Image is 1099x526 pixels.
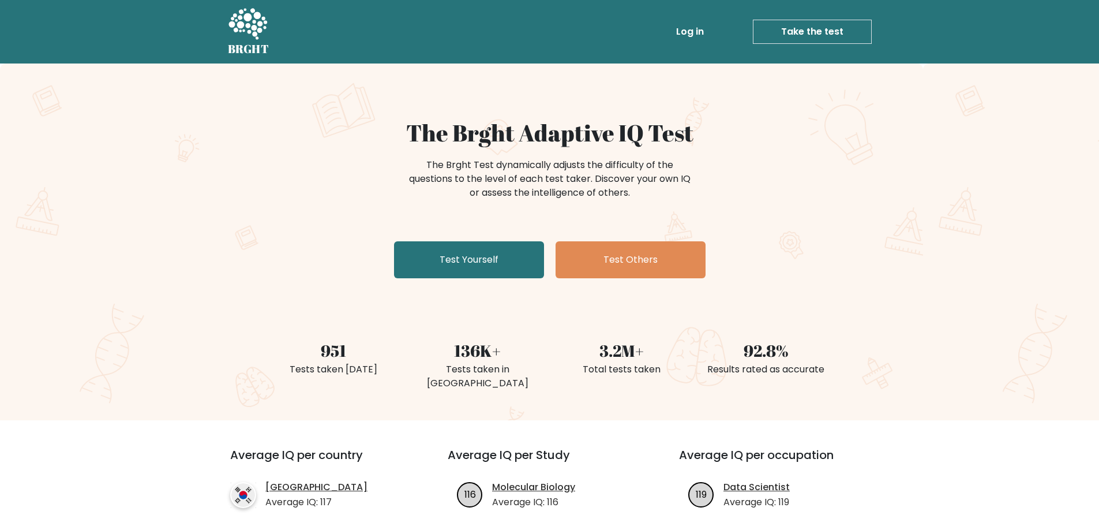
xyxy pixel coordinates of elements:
[672,20,708,43] a: Log in
[265,495,367,509] p: Average IQ: 117
[230,448,406,476] h3: Average IQ per country
[701,338,831,363] div: 92.8%
[265,480,367,494] a: [GEOGRAPHIC_DATA]
[557,363,687,376] div: Total tests taken
[492,495,575,509] p: Average IQ: 116
[696,487,707,501] text: 119
[556,241,706,278] a: Test Others
[464,487,476,501] text: 116
[448,448,651,476] h3: Average IQ per Study
[268,338,399,363] div: 951
[406,158,694,200] div: The Brght Test dynamically adjusts the difficulty of the questions to the level of each test take...
[394,241,544,278] a: Test Yourself
[723,495,790,509] p: Average IQ: 119
[753,20,872,44] a: Take the test
[268,119,831,147] h1: The Brght Adaptive IQ Test
[723,480,790,494] a: Data Scientist
[557,338,687,363] div: 3.2M+
[412,338,543,363] div: 136K+
[412,363,543,390] div: Tests taken in [GEOGRAPHIC_DATA]
[228,5,269,59] a: BRGHT
[268,363,399,376] div: Tests taken [DATE]
[492,480,575,494] a: Molecular Biology
[228,42,269,56] h5: BRGHT
[701,363,831,376] div: Results rated as accurate
[230,482,256,508] img: country
[679,448,883,476] h3: Average IQ per occupation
